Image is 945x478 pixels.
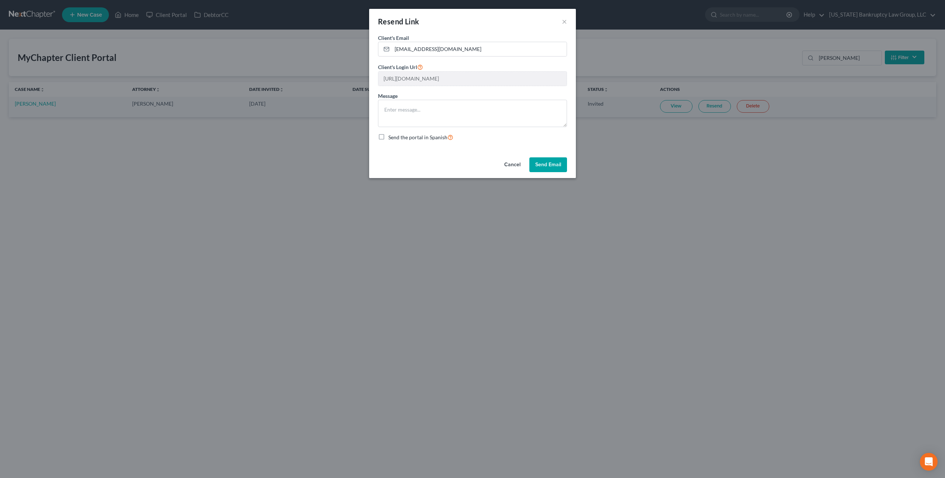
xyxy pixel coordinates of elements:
[529,157,567,172] button: Send Email
[562,17,567,26] button: ×
[392,42,567,56] input: Enter email...
[378,92,398,100] label: Message
[498,157,526,172] button: Cancel
[378,35,409,41] span: Client's Email
[378,16,419,27] div: Resend Link
[388,134,447,140] span: Send the portal in Spanish
[378,62,423,71] label: Client's Login Url
[378,72,567,86] input: --
[920,453,938,471] div: Open Intercom Messenger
